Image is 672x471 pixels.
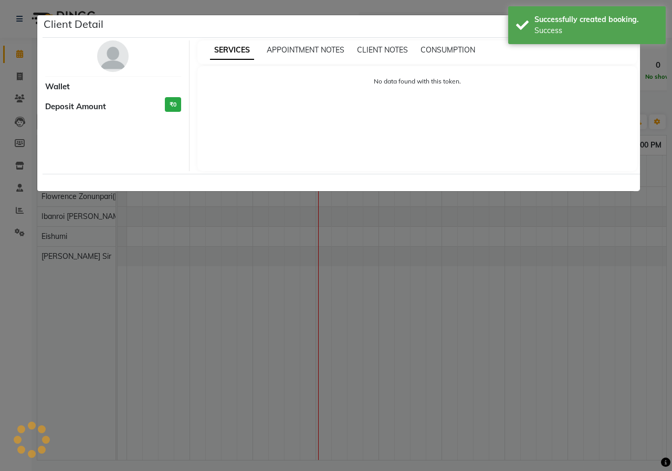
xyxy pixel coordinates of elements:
div: Successfully created booking. [534,14,658,25]
span: APPOINTMENT NOTES [267,45,344,55]
div: Success [534,25,658,36]
p: No data found with this token. [208,77,627,86]
span: Wallet [45,81,70,93]
span: CONSUMPTION [421,45,475,55]
span: Deposit Amount [45,101,106,113]
span: SERVICES [210,41,254,60]
h3: ₹0 [165,97,181,112]
span: CLIENT NOTES [357,45,408,55]
img: avatar [97,40,129,72]
h5: Client Detail [44,16,103,32]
